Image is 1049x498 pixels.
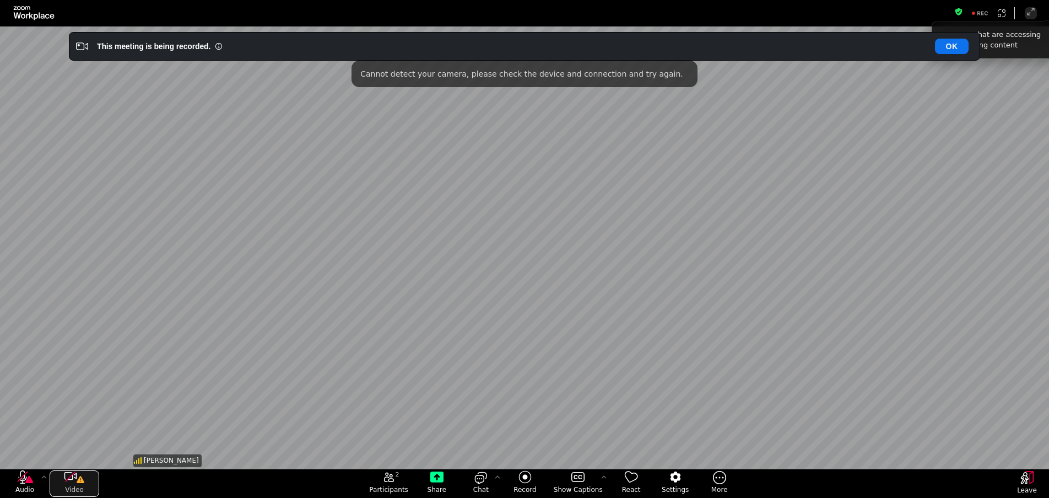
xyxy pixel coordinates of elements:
[15,485,34,494] span: Audio
[473,485,489,494] span: Chat
[363,470,415,497] button: open the participants list pane,[2] particpants
[492,470,503,485] button: Chat Settings
[144,456,199,465] span: [PERSON_NAME]
[967,7,993,19] div: Recording to cloud
[360,68,683,79] span: Cannot detect your camera, please check the device and connection and try again.
[428,485,447,494] span: Share
[554,485,603,494] span: Show Captions
[1005,471,1049,497] button: Leave
[935,39,969,54] button: OK
[622,485,641,494] span: React
[76,40,88,52] i: Video Recording
[39,470,50,485] button: More audio controls
[459,470,503,497] button: open the chat panel
[50,470,99,497] button: Video
[65,485,84,494] span: Video
[415,470,459,497] button: Share
[215,42,223,50] i: Information Small
[396,470,399,479] span: 2
[1017,486,1037,495] span: Leave
[653,470,697,497] button: Settings
[369,485,408,494] span: Participants
[954,7,963,19] button: Meeting information
[598,470,609,485] button: More options for captions, menu button
[513,485,536,494] span: Record
[662,485,689,494] span: Settings
[609,470,653,497] button: React
[1025,7,1037,19] button: Enter Full Screen
[711,485,728,494] span: More
[996,7,1008,19] button: Apps Accessing Content in This Meeting
[503,470,547,497] button: Record
[697,470,742,497] button: More meeting control
[547,470,609,497] button: Show Captions
[97,41,210,52] div: This meeting is being recorded.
